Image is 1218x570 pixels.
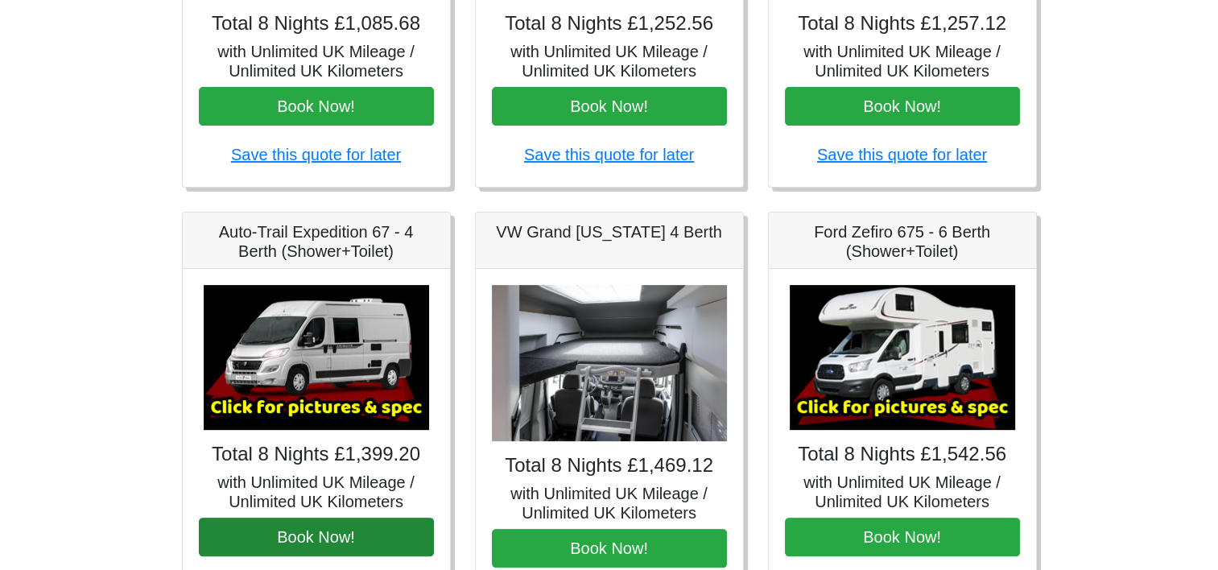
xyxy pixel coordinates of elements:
[492,42,727,81] h5: with Unlimited UK Mileage / Unlimited UK Kilometers
[785,87,1020,126] button: Book Now!
[199,222,434,261] h5: Auto-Trail Expedition 67 - 4 Berth (Shower+Toilet)
[785,518,1020,556] button: Book Now!
[231,146,401,163] a: Save this quote for later
[524,146,694,163] a: Save this quote for later
[785,12,1020,35] h4: Total 8 Nights £1,257.12
[785,473,1020,511] h5: with Unlimited UK Mileage / Unlimited UK Kilometers
[817,146,987,163] a: Save this quote for later
[492,285,727,442] img: VW Grand California 4 Berth
[785,42,1020,81] h5: with Unlimited UK Mileage / Unlimited UK Kilometers
[492,87,727,126] button: Book Now!
[199,443,434,466] h4: Total 8 Nights £1,399.20
[492,529,727,568] button: Book Now!
[199,42,434,81] h5: with Unlimited UK Mileage / Unlimited UK Kilometers
[790,285,1015,430] img: Ford Zefiro 675 - 6 Berth (Shower+Toilet)
[785,222,1020,261] h5: Ford Zefiro 675 - 6 Berth (Shower+Toilet)
[785,443,1020,466] h4: Total 8 Nights £1,542.56
[199,87,434,126] button: Book Now!
[492,222,727,242] h5: VW Grand [US_STATE] 4 Berth
[204,285,429,430] img: Auto-Trail Expedition 67 - 4 Berth (Shower+Toilet)
[492,484,727,522] h5: with Unlimited UK Mileage / Unlimited UK Kilometers
[199,12,434,35] h4: Total 8 Nights £1,085.68
[492,12,727,35] h4: Total 8 Nights £1,252.56
[199,518,434,556] button: Book Now!
[199,473,434,511] h5: with Unlimited UK Mileage / Unlimited UK Kilometers
[492,454,727,477] h4: Total 8 Nights £1,469.12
